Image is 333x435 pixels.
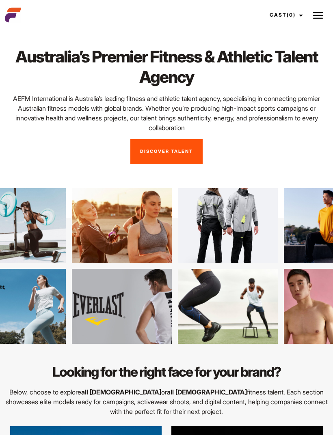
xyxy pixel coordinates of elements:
img: Burger icon [313,11,323,20]
img: klglig [54,188,154,263]
a: Discover Talent [130,139,203,164]
img: dfgnhnhn [89,269,189,344]
span: (0) [287,12,296,18]
p: AEFM International is Australia’s leading fitness and athletic talent agency, specialising in con... [5,94,328,133]
strong: all [DEMOGRAPHIC_DATA] [81,388,161,396]
strong: all [DEMOGRAPHIC_DATA] [167,388,247,396]
img: cropped-aefm-brand-fav-22-square.png [5,7,21,23]
a: Cast(0) [262,4,308,26]
img: 20 [195,269,295,344]
h1: Australia’s Premier Fitness & Athletic Talent Agency [5,47,328,87]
